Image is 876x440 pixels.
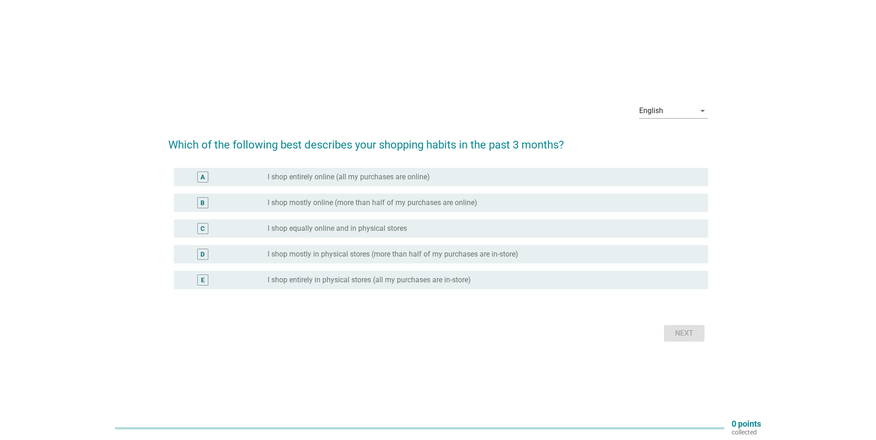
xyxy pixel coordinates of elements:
[200,172,205,182] div: A
[639,107,663,115] div: English
[201,275,205,285] div: E
[168,127,708,153] h2: Which of the following best describes your shopping habits in the past 3 months?
[200,223,205,233] div: C
[732,428,761,436] p: collected
[200,198,205,207] div: B
[200,249,205,259] div: D
[697,105,708,116] i: arrow_drop_down
[268,250,518,259] label: I shop mostly in physical stores (more than half of my purchases are in-store)
[268,224,407,233] label: I shop equally online and in physical stores
[268,172,430,182] label: I shop entirely online (all my purchases are online)
[268,275,471,285] label: I shop entirely in physical stores (all my purchases are in-store)
[268,198,477,207] label: I shop mostly online (more than half of my purchases are online)
[732,420,761,428] p: 0 points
